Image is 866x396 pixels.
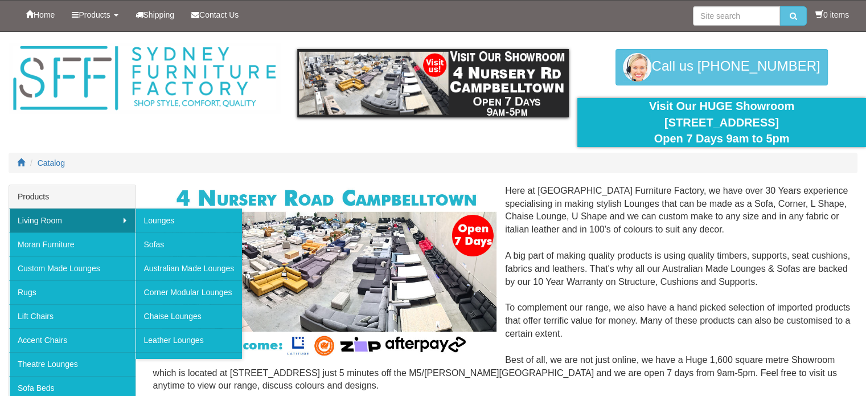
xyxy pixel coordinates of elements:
a: Corner Modular Lounges [136,280,243,304]
img: Corner Modular Lounges [162,185,497,359]
a: Shipping [127,1,183,29]
a: Recliner Lounges [136,352,243,376]
a: Australian Made Lounges [136,256,243,280]
li: 0 items [815,9,849,21]
a: Theatre Lounges [9,352,136,376]
a: Lift Chairs [9,304,136,328]
a: Home [17,1,63,29]
a: Living Room [9,209,136,232]
a: Catalog [38,158,65,168]
input: Site search [693,6,780,26]
div: Products [9,185,136,209]
a: Custom Made Lounges [9,256,136,280]
a: Contact Us [183,1,247,29]
span: Products [79,10,110,19]
a: Lounges [136,209,243,232]
a: Accent Chairs [9,328,136,352]
div: Visit Our HUGE Showroom [STREET_ADDRESS] Open 7 Days 9am to 5pm [586,98,857,147]
a: Products [63,1,126,29]
a: Chaise Lounges [136,304,243,328]
span: Shipping [143,10,175,19]
a: Rugs [9,280,136,304]
span: Contact Us [199,10,239,19]
a: Sofas [136,232,243,256]
span: Home [34,10,55,19]
a: Leather Lounges [136,328,243,352]
a: Moran Furniture [9,232,136,256]
img: Sydney Furniture Factory [9,43,280,113]
img: showroom.gif [297,49,569,117]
